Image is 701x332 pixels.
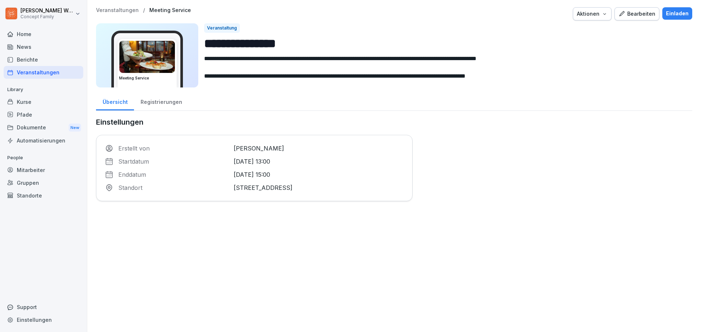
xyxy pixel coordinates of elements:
[4,40,83,53] a: News
[573,7,612,20] button: Aktionen
[4,84,83,95] p: Library
[4,301,83,313] div: Support
[204,23,240,33] div: Veranstaltung
[134,92,188,110] a: Registrierungen
[4,121,83,134] a: DokumenteNew
[118,157,229,166] p: Startdatum
[662,7,692,20] button: Einladen
[96,117,413,128] p: Einstellungen
[4,152,83,164] p: People
[4,121,83,134] div: Dokumente
[666,9,689,17] div: Einladen
[4,95,83,108] a: Kurse
[577,10,608,18] div: Aktionen
[20,14,74,19] p: Concept Family
[4,189,83,202] a: Standorte
[4,53,83,66] a: Berichte
[4,176,83,189] a: Gruppen
[69,124,81,132] div: New
[118,183,229,192] p: Standort
[4,313,83,326] a: Einstellungen
[118,144,229,153] p: Erstellt von
[143,7,145,13] p: /
[20,8,74,14] p: [PERSON_NAME] Weichsel
[4,164,83,176] a: Mitarbeiter
[234,183,403,192] p: [STREET_ADDRESS]
[4,28,83,40] a: Home
[4,66,83,79] a: Veranstaltungen
[149,7,191,13] a: Meeting Service
[234,157,403,166] p: [DATE] 13:00
[118,170,229,179] p: Enddatum
[96,92,134,110] a: Übersicht
[96,7,139,13] a: Veranstaltungen
[4,134,83,147] a: Automatisierungen
[234,170,403,179] p: [DATE] 15:00
[4,108,83,121] a: Pfade
[618,10,655,18] div: Bearbeiten
[119,75,175,81] h3: Meeting Service
[234,144,403,153] p: [PERSON_NAME]
[614,7,659,20] button: Bearbeiten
